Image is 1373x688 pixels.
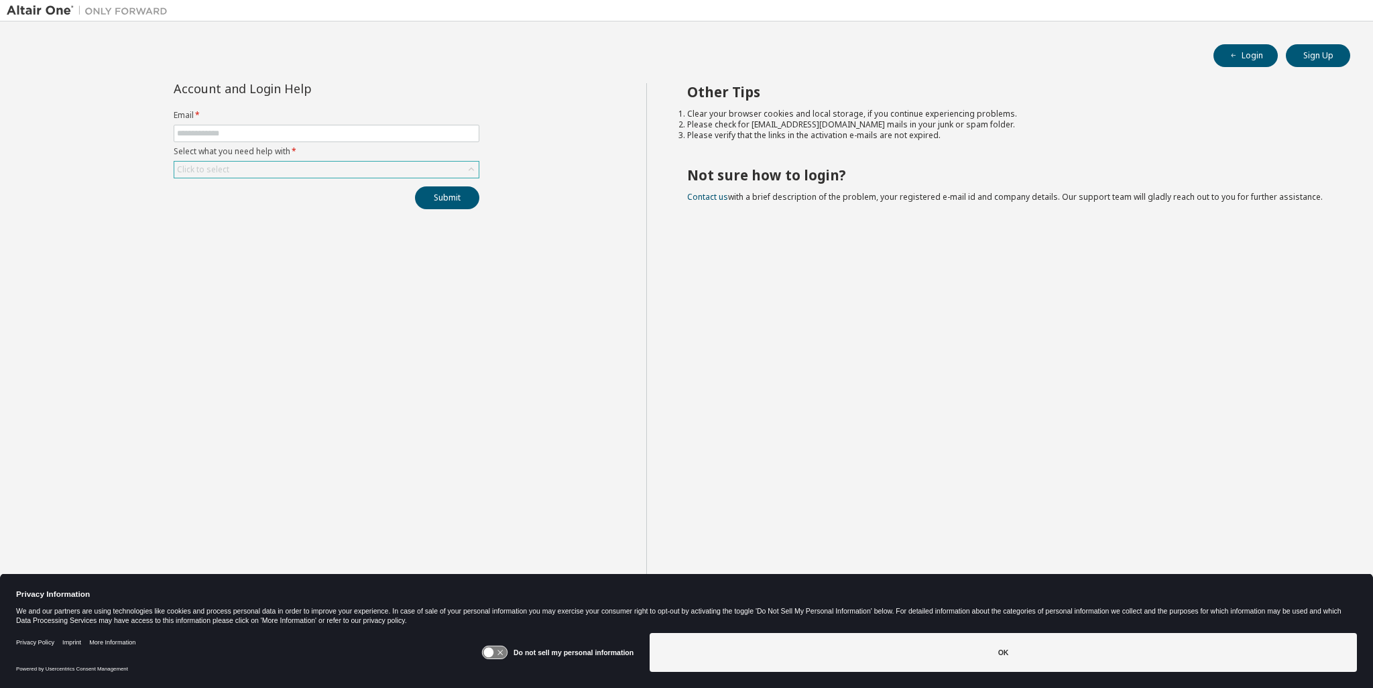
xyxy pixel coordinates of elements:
label: Email [174,110,479,121]
div: Account and Login Help [174,83,418,94]
button: Sign Up [1286,44,1350,67]
button: Login [1213,44,1278,67]
h2: Not sure how to login? [687,166,1327,184]
button: Submit [415,186,479,209]
label: Select what you need help with [174,146,479,157]
div: Click to select [174,162,479,178]
div: Click to select [177,164,229,175]
img: Altair One [7,4,174,17]
span: with a brief description of the problem, your registered e-mail id and company details. Our suppo... [687,191,1323,203]
a: Contact us [687,191,728,203]
li: Please check for [EMAIL_ADDRESS][DOMAIN_NAME] mails in your junk or spam folder. [687,119,1327,130]
li: Clear your browser cookies and local storage, if you continue experiencing problems. [687,109,1327,119]
h2: Other Tips [687,83,1327,101]
li: Please verify that the links in the activation e-mails are not expired. [687,130,1327,141]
